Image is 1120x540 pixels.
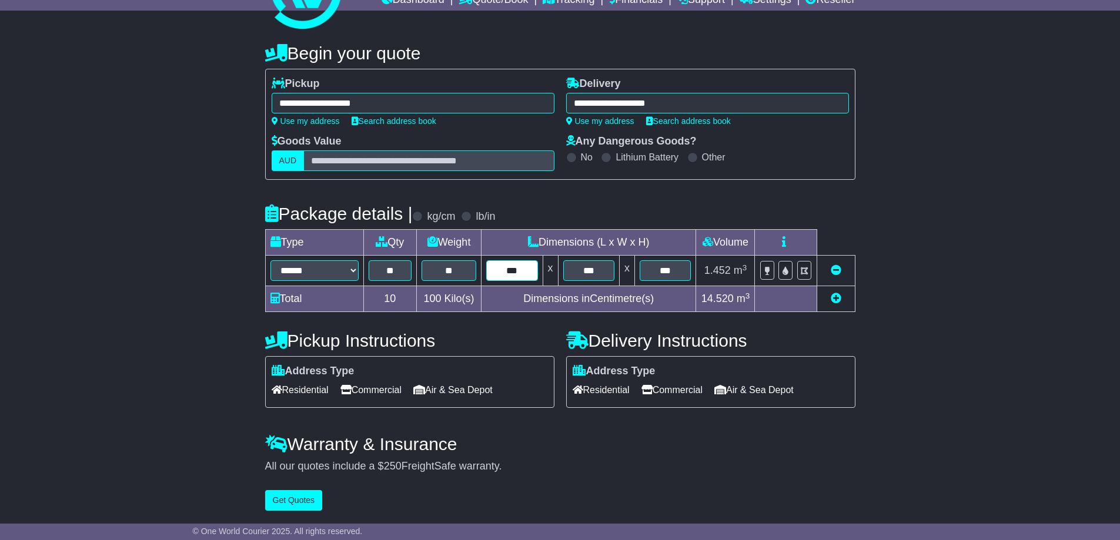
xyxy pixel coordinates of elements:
label: Goods Value [272,135,342,148]
label: Any Dangerous Goods? [566,135,697,148]
label: Address Type [272,365,355,378]
span: © One World Courier 2025. All rights reserved. [193,526,363,536]
td: Weight [417,230,482,256]
h4: Package details | [265,204,413,223]
label: Address Type [573,365,656,378]
span: Residential [272,381,329,399]
label: Other [702,152,726,163]
h4: Pickup Instructions [265,331,554,350]
td: Volume [696,230,755,256]
h4: Begin your quote [265,43,855,63]
sup: 3 [743,263,747,272]
td: Type [265,230,363,256]
label: No [581,152,593,163]
span: Commercial [641,381,703,399]
td: Dimensions (L x W x H) [482,230,696,256]
label: Delivery [566,78,621,90]
span: Air & Sea Depot [413,381,493,399]
h4: Delivery Instructions [566,331,855,350]
a: Add new item [831,293,841,304]
label: lb/in [476,210,495,223]
label: kg/cm [427,210,455,223]
td: 10 [363,286,417,312]
td: Dimensions in Centimetre(s) [482,286,696,312]
label: Pickup [272,78,320,90]
td: x [619,256,634,286]
a: Use my address [566,116,634,126]
div: All our quotes include a $ FreightSafe warranty. [265,460,855,473]
span: 1.452 [704,264,731,276]
label: Lithium Battery [616,152,678,163]
a: Search address book [646,116,731,126]
span: m [734,264,747,276]
td: x [543,256,558,286]
td: Qty [363,230,417,256]
span: 14.520 [701,293,734,304]
td: Kilo(s) [417,286,482,312]
a: Remove this item [831,264,841,276]
label: AUD [272,150,305,171]
span: 100 [424,293,442,304]
span: Commercial [340,381,402,399]
span: Residential [573,381,630,399]
span: 250 [384,460,402,472]
span: m [737,293,750,304]
button: Get Quotes [265,490,323,511]
a: Use my address [272,116,340,126]
td: Total [265,286,363,312]
a: Search address book [352,116,436,126]
span: Air & Sea Depot [714,381,794,399]
h4: Warranty & Insurance [265,434,855,454]
sup: 3 [745,291,750,300]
